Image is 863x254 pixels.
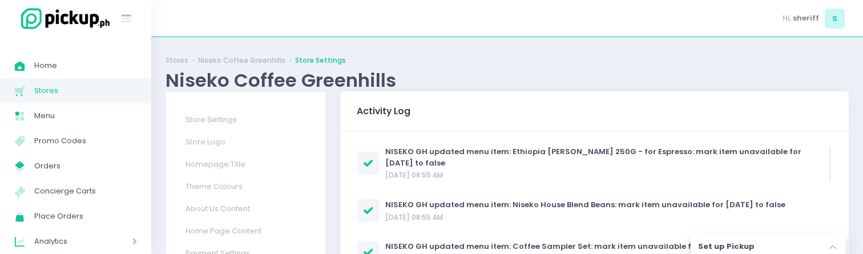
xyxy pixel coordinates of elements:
[175,153,315,175] a: Homepage Title
[698,241,755,252] label: Set up Pickup
[295,55,346,66] a: Store Settings
[385,212,443,222] span: [DATE] 08:55 AM
[34,108,137,123] span: Menu
[385,241,429,252] span: NISEKO GH
[783,13,791,24] span: Hi,
[34,159,137,174] span: Orders
[385,170,443,180] span: [DATE] 08:55 AM
[34,134,137,148] span: Promo Codes
[198,55,285,66] a: Niseko Coffee Greenhills
[34,234,100,249] span: Analytics
[166,69,849,91] div: Niseko Coffee Greenhills
[34,209,137,224] span: Place Orders
[793,13,819,24] span: sheriff
[34,184,137,199] span: Concierge Carts
[385,146,429,157] span: NISEKO GH
[34,58,137,73] span: Home
[429,199,785,210] span: updated menu item: Niseko House Blend Beans: mark item unavailable for [DATE] to false
[14,6,111,31] img: logo
[34,83,137,98] span: Stores
[166,55,188,66] a: Stores
[429,241,761,252] span: updated menu item: Coffee Sampler Set: mark item unavailable for [DATE] to false
[175,220,315,242] a: Home Page Content
[825,9,845,29] span: s
[175,197,315,220] a: About Us Content
[175,175,315,197] a: Theme Colours
[385,146,801,168] span: updated menu item: Ethiopia [PERSON_NAME] 250G - for Espresso: mark item unavailable for [DATE] t...
[357,95,410,127] div: Activity Log
[385,199,429,210] span: NISEKO GH
[175,131,315,153] a: Store Logo
[175,108,315,131] a: Store Settings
